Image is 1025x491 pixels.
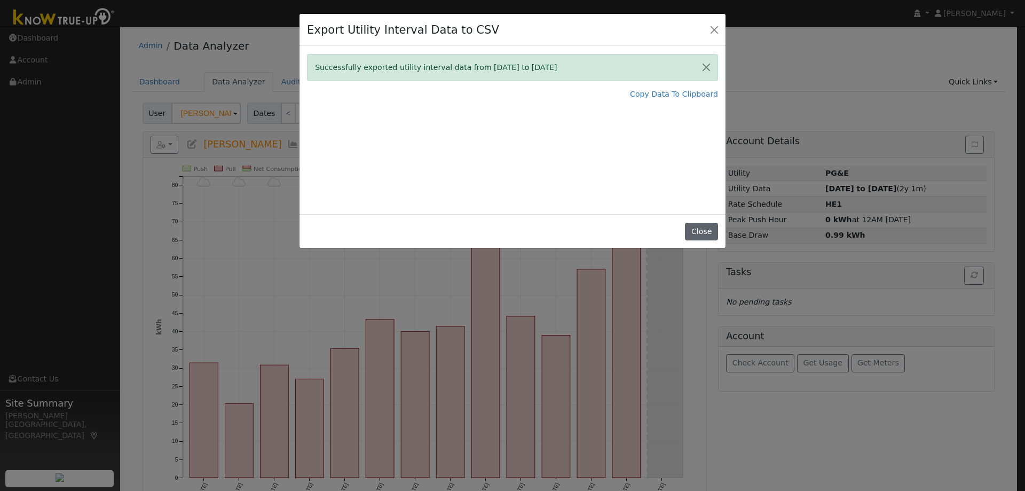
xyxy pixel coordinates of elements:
[307,54,718,81] div: Successfully exported utility interval data from [DATE] to [DATE]
[685,223,717,241] button: Close
[695,54,717,81] button: Close
[307,21,499,38] h4: Export Utility Interval Data to CSV
[630,89,718,100] a: Copy Data To Clipboard
[707,22,722,37] button: Close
